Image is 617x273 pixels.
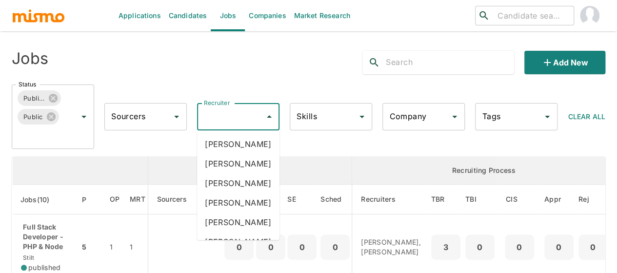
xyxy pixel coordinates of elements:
li: [PERSON_NAME] [197,173,279,193]
p: 0 [324,240,346,254]
button: search [362,51,386,74]
img: logo [12,8,65,23]
span: Jobs(10) [20,194,62,206]
button: Close [262,110,276,124]
th: Priority [80,185,101,214]
th: Recruiters [352,185,429,214]
button: Open [448,110,461,124]
button: Open [170,110,183,124]
span: P [82,194,99,206]
button: Open [355,110,369,124]
th: To Be Interviewed [463,185,497,214]
th: Open Positions [102,185,128,214]
li: [PERSON_NAME] [197,154,279,173]
li: [PERSON_NAME] [197,232,279,252]
p: [PERSON_NAME], [PERSON_NAME] [361,237,421,257]
th: Recruiting Process [352,157,616,185]
th: Sourcing Process [148,157,352,185]
li: [PERSON_NAME] [197,134,279,154]
span: Published [18,93,51,104]
th: To Be Reviewed [429,185,463,214]
th: Sourcers [148,185,224,214]
input: Search [386,55,514,70]
span: Stilt [21,254,34,261]
p: 0 [509,240,530,254]
p: 0 [228,240,250,254]
p: 0 [582,240,604,254]
th: Sched [318,185,352,214]
th: Sent Emails [285,185,318,214]
p: 0 [291,240,313,254]
p: 0 [548,240,570,254]
li: [PERSON_NAME] [197,212,279,232]
p: 3 [435,240,457,254]
span: Public [18,111,49,123]
p: 0 [469,240,491,254]
button: Add new [524,51,605,74]
th: Approved [542,185,576,214]
th: Market Research Total [127,185,148,214]
th: Rejected [576,185,616,214]
button: Open [77,110,91,124]
p: Full Stack Developer - PHP & Node [21,222,72,252]
th: Client Interview Scheduled [497,185,542,214]
label: Recruiter [204,99,230,107]
input: Candidate search [494,9,570,22]
span: Clear All [568,112,605,121]
li: [PERSON_NAME] [197,193,279,212]
div: Published [18,90,61,106]
p: 0 [260,240,281,254]
h4: Jobs [12,49,48,68]
button: Open [540,110,554,124]
span: published [28,263,60,273]
div: Public [18,109,59,125]
img: Maia Reyes [580,6,599,25]
label: Status [19,80,36,88]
